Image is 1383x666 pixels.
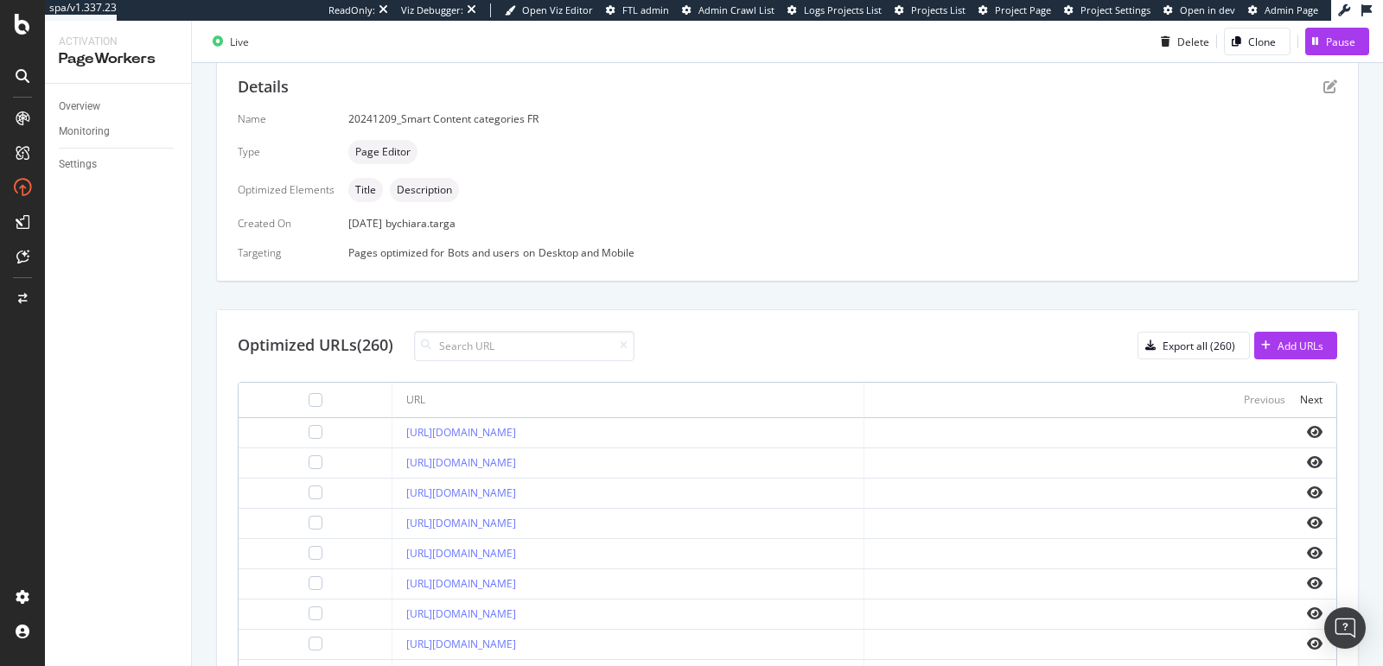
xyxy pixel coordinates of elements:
div: Export all (260) [1163,339,1235,353]
a: [URL][DOMAIN_NAME] [406,425,516,440]
div: Optimized URLs (260) [238,334,393,357]
button: Add URLs [1254,332,1337,359]
button: Export all (260) [1138,332,1250,359]
a: [URL][DOMAIN_NAME] [406,606,516,621]
div: Desktop and Mobile [539,245,634,260]
div: Settings [59,155,97,174]
div: [DATE] [348,216,1337,231]
span: Open Viz Editor [522,3,593,16]
i: eye [1307,485,1322,499]
div: Next [1300,392,1322,407]
div: pen-to-square [1323,79,1337,93]
div: Details [238,76,289,98]
div: 20241209_Smart Content categories FR [348,111,1337,126]
div: Open Intercom Messenger [1324,607,1366,649]
a: Project Page [978,3,1051,17]
div: URL [406,392,425,408]
a: Settings [59,155,179,174]
button: Previous [1244,390,1285,410]
div: Activation [59,35,177,49]
i: eye [1307,546,1322,560]
span: Logs Projects List [804,3,882,16]
i: eye [1307,637,1322,650]
a: [URL][DOMAIN_NAME] [406,485,516,500]
div: Type [238,144,335,159]
div: Targeting [238,245,335,260]
input: Search URL [414,331,634,361]
div: Optimized Elements [238,182,335,197]
a: [URL][DOMAIN_NAME] [406,516,516,530]
i: eye [1307,606,1322,620]
button: Next [1300,390,1322,410]
span: Open in dev [1180,3,1235,16]
button: Clone [1224,28,1291,55]
span: Description [397,185,452,195]
i: eye [1307,576,1322,590]
a: Logs Projects List [787,3,882,17]
span: Admin Crawl List [698,3,774,16]
a: FTL admin [606,3,669,17]
div: neutral label [348,140,417,164]
a: Overview [59,98,179,116]
span: Projects List [911,3,966,16]
i: eye [1307,516,1322,530]
span: Title [355,185,376,195]
a: [URL][DOMAIN_NAME] [406,455,516,470]
div: Delete [1177,34,1209,48]
a: Open Viz Editor [505,3,593,17]
a: Projects List [895,3,966,17]
div: ReadOnly: [328,3,375,17]
div: Pause [1326,34,1355,48]
div: Clone [1248,34,1276,48]
div: Previous [1244,392,1285,407]
div: Live [230,34,249,48]
div: Monitoring [59,123,110,141]
a: Admin Crawl List [682,3,774,17]
div: Bots and users [448,245,519,260]
div: neutral label [390,178,459,202]
span: FTL admin [622,3,669,16]
span: Page Editor [355,147,411,157]
div: Created On [238,216,335,231]
div: Viz Debugger: [401,3,463,17]
a: Admin Page [1248,3,1318,17]
span: Project Page [995,3,1051,16]
div: Add URLs [1278,339,1323,353]
div: PageWorkers [59,49,177,69]
div: Pages optimized for on [348,245,1337,260]
i: eye [1307,455,1322,469]
div: Name [238,111,335,126]
a: Monitoring [59,123,179,141]
div: by chiara.targa [386,216,456,231]
a: Project Settings [1064,3,1150,17]
span: Admin Page [1265,3,1318,16]
a: [URL][DOMAIN_NAME] [406,637,516,651]
a: [URL][DOMAIN_NAME] [406,576,516,591]
div: Overview [59,98,100,116]
span: Project Settings [1080,3,1150,16]
a: [URL][DOMAIN_NAME] [406,546,516,561]
div: neutral label [348,178,383,202]
button: Delete [1154,28,1209,55]
button: Pause [1305,28,1369,55]
i: eye [1307,425,1322,439]
a: Open in dev [1163,3,1235,17]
